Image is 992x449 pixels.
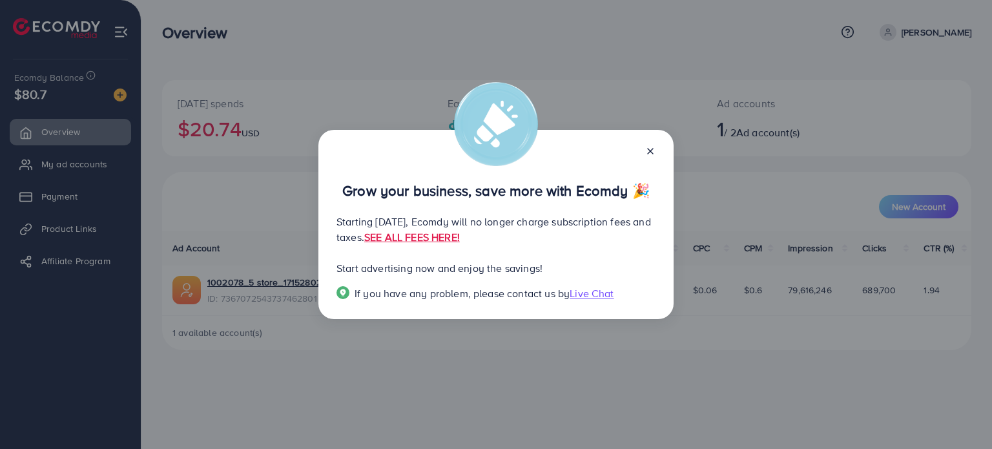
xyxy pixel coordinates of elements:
[336,260,656,276] p: Start advertising now and enjoy the savings!
[336,183,656,198] p: Grow your business, save more with Ecomdy 🎉
[364,230,460,244] a: SEE ALL FEES HERE!
[570,286,614,300] span: Live Chat
[336,286,349,299] img: Popup guide
[937,391,982,439] iframe: Chat
[355,286,570,300] span: If you have any problem, please contact us by
[336,214,656,245] p: Starting [DATE], Ecomdy will no longer charge subscription fees and taxes.
[454,82,538,166] img: alert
